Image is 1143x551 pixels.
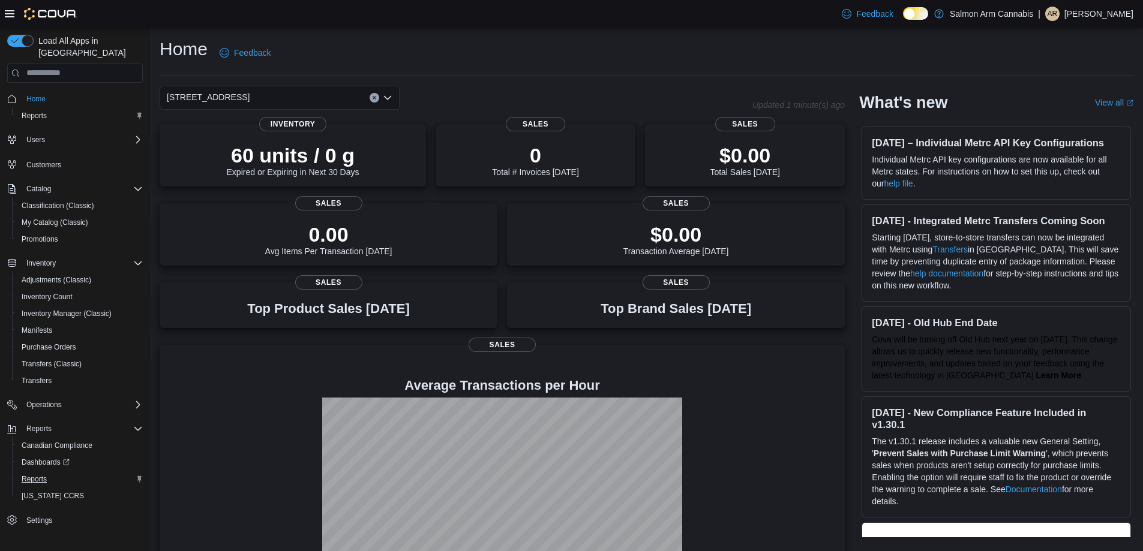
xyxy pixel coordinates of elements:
[22,457,70,467] span: Dashboards
[2,90,148,107] button: Home
[265,222,392,246] p: 0.00
[12,231,148,248] button: Promotions
[22,421,143,436] span: Reports
[17,306,143,321] span: Inventory Manager (Classic)
[26,400,62,410] span: Operations
[22,133,50,147] button: Users
[932,245,968,254] a: Transfers
[17,198,99,213] a: Classification (Classic)
[903,7,928,20] input: Dark Mode
[22,182,56,196] button: Catalog
[710,143,779,167] p: $0.00
[295,275,362,290] span: Sales
[12,288,148,305] button: Inventory Count
[17,232,63,246] a: Promotions
[383,93,392,103] button: Open list of options
[247,302,409,316] h3: Top Product Sales [DATE]
[26,135,45,144] span: Users
[17,374,56,388] a: Transfers
[12,339,148,356] button: Purchase Orders
[12,356,148,372] button: Transfers (Classic)
[12,197,148,214] button: Classification (Classic)
[22,398,143,412] span: Operations
[884,179,913,188] a: help file
[17,232,143,246] span: Promotions
[859,93,947,112] h2: What's new
[22,491,84,501] span: [US_STATE] CCRS
[17,340,143,354] span: Purchase Orders
[234,47,271,59] span: Feedback
[492,143,578,167] p: 0
[22,513,57,528] a: Settings
[12,272,148,288] button: Adjustments (Classic)
[2,255,148,272] button: Inventory
[752,100,845,110] p: Updated 1 minute(s) ago
[872,215,1121,227] h3: [DATE] - Integrated Metrc Transfers Coming Soon
[34,35,143,59] span: Load All Apps in [GEOGRAPHIC_DATA]
[22,326,52,335] span: Manifests
[22,201,94,210] span: Classification (Classic)
[17,357,143,371] span: Transfers (Classic)
[17,438,143,453] span: Canadian Compliance
[872,407,1121,430] h3: [DATE] - New Compliance Feature Included in v1.30.1
[623,222,729,246] p: $0.00
[26,184,51,194] span: Catalog
[17,357,86,371] a: Transfers (Classic)
[22,218,88,227] span: My Catalog (Classic)
[1038,7,1040,21] p: |
[370,93,379,103] button: Clear input
[1045,7,1060,21] div: Ariel Richards
[22,441,92,450] span: Canadian Compliance
[227,143,359,177] div: Expired or Expiring in Next 30 Days
[874,448,1046,458] strong: Prevent Sales with Purchase Limit Warning
[17,323,57,338] a: Manifests
[160,37,208,61] h1: Home
[715,117,775,131] span: Sales
[2,396,148,413] button: Operations
[1036,371,1081,380] a: Learn More
[2,511,148,529] button: Settings
[710,143,779,177] div: Total Sales [DATE]
[22,421,56,436] button: Reports
[872,231,1121,291] p: Starting [DATE], store-to-store transfers can now be integrated with Metrc using in [GEOGRAPHIC_D...
[26,160,61,170] span: Customers
[26,516,52,525] span: Settings
[506,117,566,131] span: Sales
[12,107,148,124] button: Reports
[22,133,143,147] span: Users
[643,196,710,210] span: Sales
[17,489,143,503] span: Washington CCRS
[950,7,1033,21] p: Salmon Arm Cannabis
[17,198,143,213] span: Classification (Classic)
[227,143,359,167] p: 60 units / 0 g
[215,41,275,65] a: Feedback
[22,256,61,270] button: Inventory
[17,273,96,287] a: Adjustments (Classic)
[17,323,143,338] span: Manifests
[12,471,148,487] button: Reports
[12,372,148,389] button: Transfers
[17,290,143,304] span: Inventory Count
[17,109,143,123] span: Reports
[856,8,893,20] span: Feedback
[12,214,148,231] button: My Catalog (Classic)
[1095,98,1133,107] a: View allExternal link
[167,90,250,104] span: [STREET_ADDRESS]
[22,513,143,528] span: Settings
[872,335,1117,380] span: Cova will be turning off Old Hub next year on [DATE]. This change allows us to quickly release ne...
[17,455,143,469] span: Dashboards
[22,474,47,484] span: Reports
[22,275,91,285] span: Adjustments (Classic)
[1006,484,1062,494] a: Documentation
[12,305,148,322] button: Inventory Manager (Classic)
[22,292,73,302] span: Inventory Count
[601,302,751,316] h3: Top Brand Sales [DATE]
[26,258,56,268] span: Inventory
[17,340,81,354] a: Purchase Orders
[26,424,52,433] span: Reports
[872,317,1121,329] h3: [DATE] - Old Hub End Date
[22,182,143,196] span: Catalog
[17,472,52,486] a: Reports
